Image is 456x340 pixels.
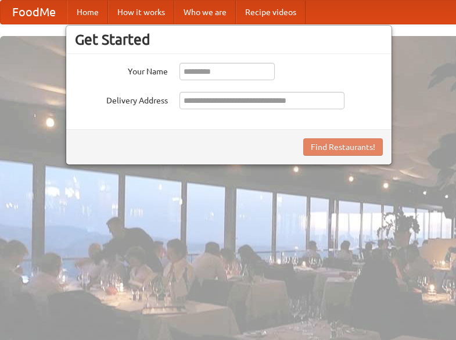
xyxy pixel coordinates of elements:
[303,138,383,156] button: Find Restaurants!
[75,63,168,77] label: Your Name
[1,1,67,24] a: FoodMe
[75,92,168,106] label: Delivery Address
[108,1,174,24] a: How it works
[174,1,236,24] a: Who we are
[75,31,383,48] h3: Get Started
[67,1,108,24] a: Home
[236,1,306,24] a: Recipe videos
